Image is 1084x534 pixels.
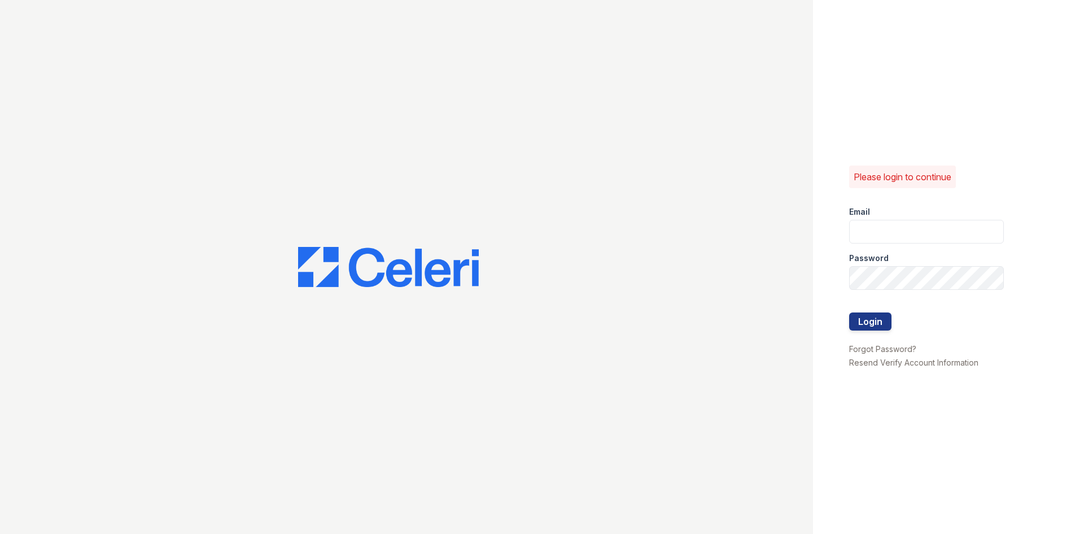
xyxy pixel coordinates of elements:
label: Email [849,206,870,218]
a: Resend Verify Account Information [849,358,978,367]
img: CE_Logo_Blue-a8612792a0a2168367f1c8372b55b34899dd931a85d93a1a3d3e32e68fde9ad4.png [298,247,479,288]
p: Please login to continue [854,170,951,184]
label: Password [849,253,889,264]
button: Login [849,312,891,331]
a: Forgot Password? [849,344,916,354]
